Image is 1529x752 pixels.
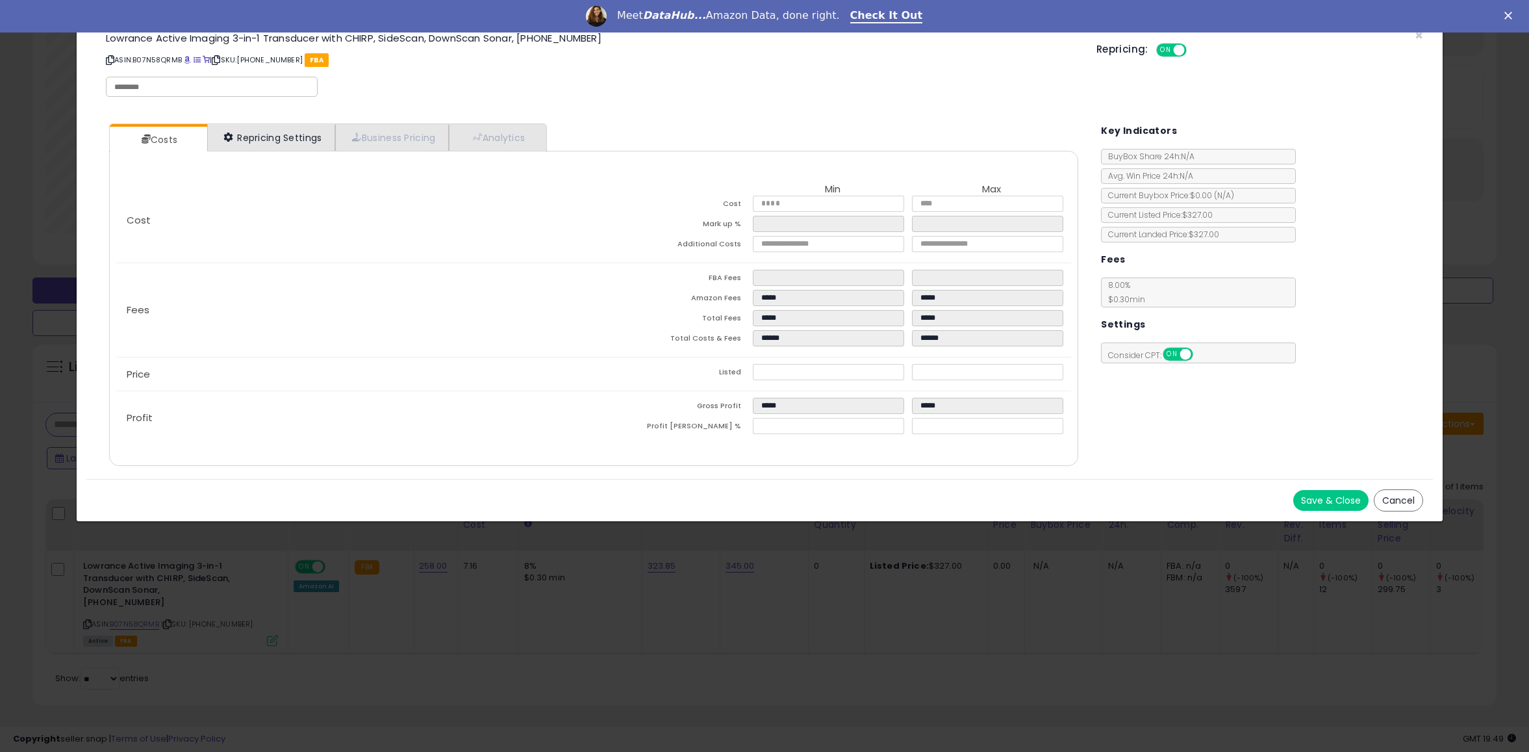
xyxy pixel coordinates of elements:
h5: Repricing: [1096,44,1148,55]
td: Profit [PERSON_NAME] % [594,418,753,438]
img: Profile image for Georgie [586,6,607,27]
span: ON [1164,349,1180,360]
th: Min [753,184,912,196]
span: Current Buybox Price: [1102,190,1234,201]
p: Profit [116,413,594,423]
p: Cost [116,215,594,226]
button: Save & Close [1293,490,1369,511]
p: Price [116,369,594,380]
a: Check It Out [850,9,923,23]
a: Analytics [449,124,545,151]
h5: Fees [1101,252,1126,268]
span: FBA [305,53,329,67]
a: Your listing only [203,55,210,65]
span: OFF [1191,349,1212,360]
td: Total Costs & Fees [594,330,753,350]
span: OFF [1184,45,1205,56]
span: Consider CPT: [1102,350,1210,361]
a: All offer listings [194,55,201,65]
td: FBA Fees [594,270,753,290]
td: Listed [594,364,753,384]
span: BuyBox Share 24h: N/A [1102,151,1194,162]
span: $0.30 min [1102,294,1145,305]
a: Costs [110,127,206,153]
h5: Settings [1101,317,1145,333]
i: DataHub... [643,9,706,21]
a: Repricing Settings [207,124,336,151]
div: Meet Amazon Data, done right. [617,9,840,22]
span: $0.00 [1190,190,1234,201]
td: Additional Costs [594,236,753,256]
a: BuyBox page [184,55,191,65]
p: Fees [116,305,594,315]
span: Current Landed Price: $327.00 [1102,229,1219,240]
td: Cost [594,196,753,216]
h3: Lowrance Active Imaging 3-in-1 Transducer with CHIRP, SideScan, DownScan Sonar, [PHONE_NUMBER] [106,33,1077,43]
td: Mark up % [594,216,753,236]
span: ( N/A ) [1214,190,1234,201]
td: Amazon Fees [594,290,753,310]
p: ASIN: B07N58QRMB | SKU: [PHONE_NUMBER] [106,49,1077,70]
button: Cancel [1374,489,1423,512]
span: ON [1157,45,1174,56]
div: Close [1504,12,1517,19]
td: Gross Profit [594,398,753,418]
span: Current Listed Price: $327.00 [1102,209,1213,220]
h5: Key Indicators [1101,123,1177,139]
span: 8.00 % [1102,279,1145,305]
span: Avg. Win Price 24h: N/A [1102,170,1193,181]
a: Business Pricing [335,124,449,151]
span: × [1415,26,1423,45]
th: Max [912,184,1071,196]
td: Total Fees [594,310,753,330]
